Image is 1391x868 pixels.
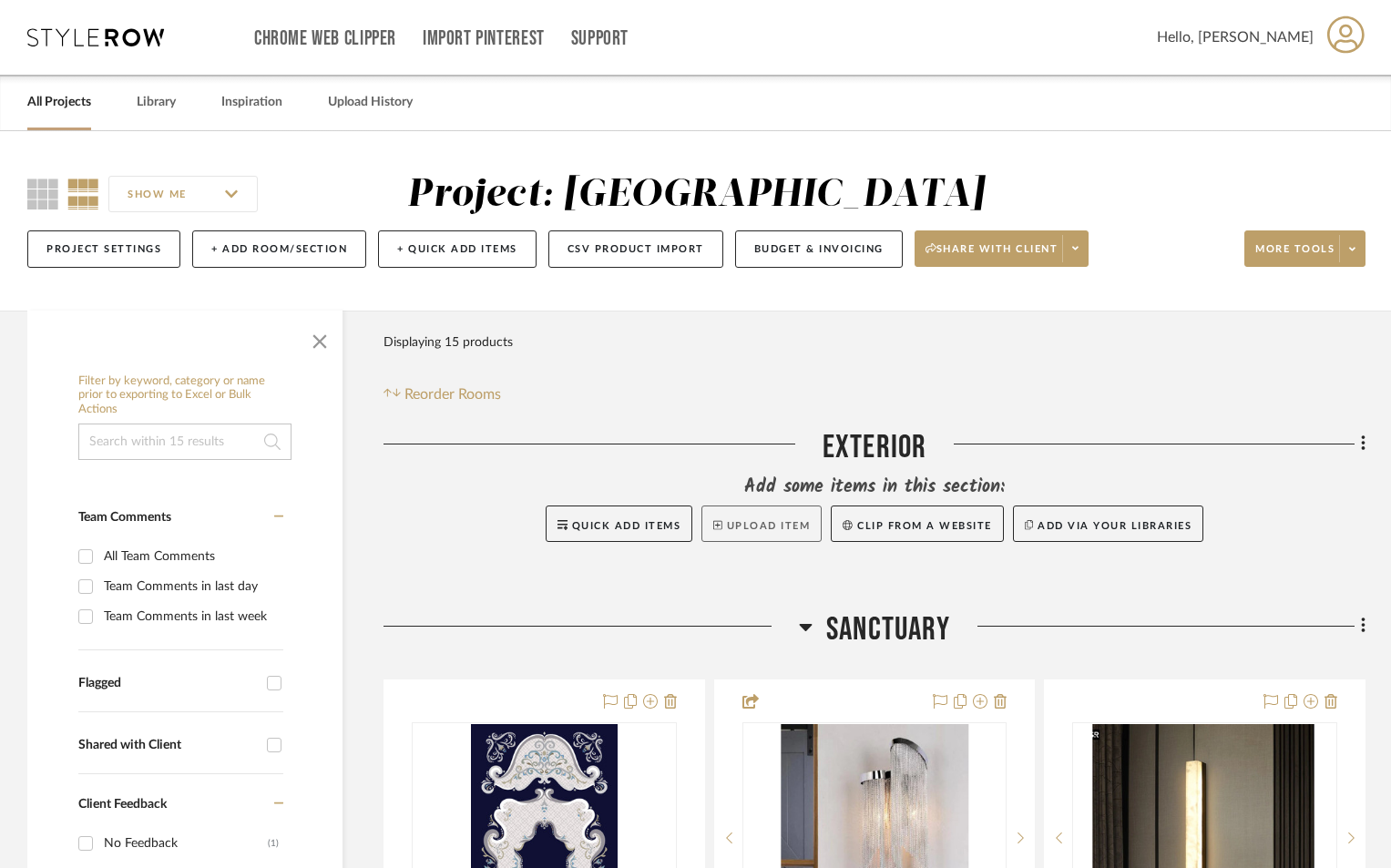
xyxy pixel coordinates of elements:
button: + Add Room/Section [192,230,366,268]
button: + Quick Add Items [378,230,537,268]
div: Displaying 15 products [384,324,513,361]
a: Upload History [328,90,413,115]
span: Team Comments [78,511,171,524]
button: More tools [1244,230,1365,267]
button: Project Settings [27,230,180,268]
button: Close [302,320,338,356]
div: (1) [268,829,279,858]
div: No Feedback [104,829,268,858]
button: Reorder Rooms [384,383,501,405]
div: Team Comments in last week [104,602,279,631]
a: Inspiration [221,90,282,115]
a: Library [137,90,176,115]
button: CSV Product Import [548,230,723,268]
span: Client Feedback [78,798,167,811]
button: Add via your libraries [1013,505,1204,542]
div: Team Comments in last day [104,572,279,601]
a: Support [571,31,629,46]
div: All Team Comments [104,542,279,571]
span: Quick Add Items [572,521,681,531]
div: Project: [GEOGRAPHIC_DATA] [407,176,985,214]
span: Reorder Rooms [404,383,501,405]
a: Import Pinterest [423,31,545,46]
button: Budget & Invoicing [735,230,903,268]
a: Chrome Web Clipper [254,31,396,46]
div: Shared with Client [78,738,258,753]
h6: Filter by keyword, category or name prior to exporting to Excel or Bulk Actions [78,374,291,417]
div: Flagged [78,676,258,691]
button: Share with client [915,230,1089,267]
span: Share with client [926,242,1059,270]
input: Search within 15 results [78,424,291,460]
button: Clip from a website [831,505,1003,542]
div: Add some items in this section: [384,475,1365,500]
button: Quick Add Items [546,505,693,542]
span: More tools [1255,242,1335,270]
button: Upload Item [701,505,822,542]
span: Hello, [PERSON_NAME] [1157,26,1314,48]
span: Sanctuary [826,610,950,649]
a: All Projects [27,90,91,115]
